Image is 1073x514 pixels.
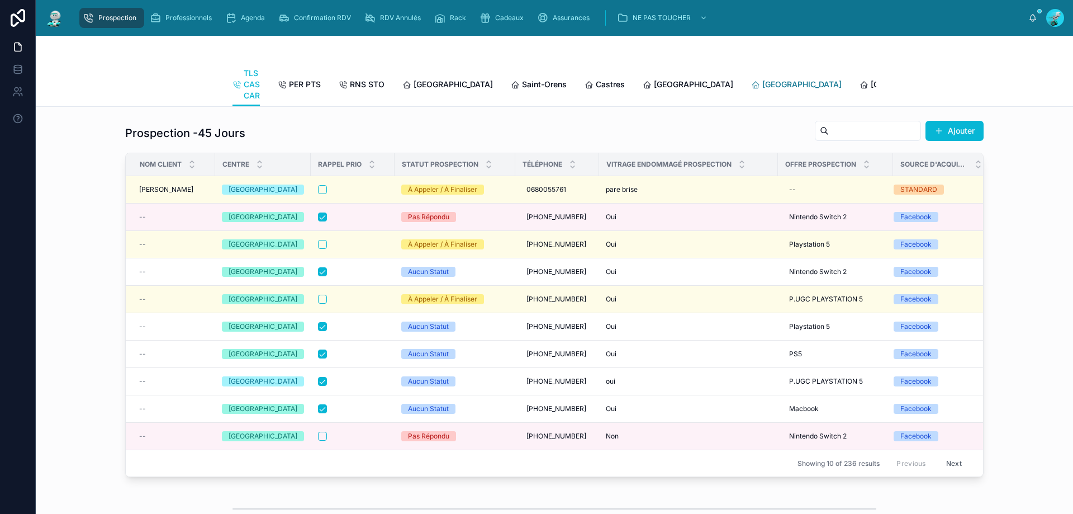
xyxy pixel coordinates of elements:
[139,377,146,386] span: --
[408,239,477,249] div: À Appeler / À Finaliser
[229,404,297,414] div: [GEOGRAPHIC_DATA]
[789,404,819,413] span: Macbook
[606,322,616,331] span: Oui
[139,377,208,386] a: --
[606,295,771,304] a: Oui
[785,263,886,281] a: Nintendo Switch 2
[98,13,136,22] span: Prospection
[789,185,796,194] div: --
[789,240,830,249] span: Playstation 5
[45,9,65,27] img: App logo
[229,185,297,195] div: [GEOGRAPHIC_DATA]
[925,121,984,141] a: Ajouter
[401,349,509,359] a: Aucun Statut
[585,74,625,97] a: Castres
[789,322,830,331] span: Playstation 5
[606,404,616,413] span: Oui
[229,322,297,332] div: [GEOGRAPHIC_DATA]
[900,349,932,359] div: Facebook
[938,455,970,472] button: Next
[139,213,146,221] span: --
[894,431,976,441] a: Facebook
[408,212,449,222] div: Pas Répondu
[614,8,713,28] a: NE PAS TOUCHER
[900,185,937,195] div: STANDARD
[401,239,509,249] a: À Appeler / À Finaliser
[860,74,950,97] a: [GEOGRAPHIC_DATA]
[526,267,586,276] span: [PHONE_NUMBER]
[526,404,586,413] span: [PHONE_NUMBER]
[139,267,208,276] a: --
[900,294,932,304] div: Facebook
[139,404,146,413] span: --
[222,376,304,386] a: [GEOGRAPHIC_DATA]
[900,404,932,414] div: Facebook
[229,431,297,441] div: [GEOGRAPHIC_DATA]
[229,376,297,386] div: [GEOGRAPHIC_DATA]
[606,432,771,441] a: Non
[606,377,771,386] a: oui
[606,322,771,331] a: Oui
[139,350,146,359] span: --
[408,431,449,441] div: Pas Répondu
[785,208,886,226] a: Nintendo Switch 2
[229,267,297,277] div: [GEOGRAPHIC_DATA]
[606,213,771,221] a: Oui
[606,404,771,413] a: Oui
[139,240,146,249] span: --
[222,8,273,28] a: Agenda
[789,213,847,221] span: Nintendo Switch 2
[785,181,886,199] a: --
[606,267,771,276] a: Oui
[785,235,886,253] a: Playstation 5
[222,294,304,304] a: [GEOGRAPHIC_DATA]
[785,160,856,169] span: Offre Prospection
[522,208,592,226] a: [PHONE_NUMBER]
[789,267,847,276] span: Nintendo Switch 2
[139,322,208,331] a: --
[526,240,586,249] span: [PHONE_NUMBER]
[526,295,586,304] span: [PHONE_NUMBER]
[606,240,616,249] span: Oui
[139,350,208,359] a: --
[511,74,567,97] a: Saint-Orens
[894,322,976,332] a: Facebook
[139,295,146,304] span: --
[339,74,384,97] a: RNS STO
[408,376,449,386] div: Aucun Statut
[222,160,249,169] span: Centre
[408,185,477,195] div: À Appeler / À Finaliser
[523,160,562,169] span: Téléphone
[789,377,863,386] span: P.UGC PLAYSTATION 5
[165,13,212,22] span: Professionnels
[900,431,932,441] div: Facebook
[606,350,771,359] a: Oui
[789,350,802,359] span: PS5
[229,294,297,304] div: [GEOGRAPHIC_DATA]
[401,267,509,277] a: Aucun Statut
[431,8,474,28] a: Rack
[522,372,592,390] a: [PHONE_NUMBER]
[606,377,615,386] span: oui
[522,345,592,363] a: [PHONE_NUMBER]
[222,431,304,441] a: [GEOGRAPHIC_DATA]
[522,400,592,418] a: [PHONE_NUMBER]
[139,213,208,221] a: --
[522,263,592,281] a: [PHONE_NUMBER]
[222,185,304,195] a: [GEOGRAPHIC_DATA]
[751,74,842,97] a: [GEOGRAPHIC_DATA]
[900,212,932,222] div: Facebook
[414,79,493,90] span: [GEOGRAPHIC_DATA]
[139,432,208,441] a: --
[894,239,976,249] a: Facebook
[408,349,449,359] div: Aucun Statut
[643,74,733,97] a: [GEOGRAPHIC_DATA]
[606,295,616,304] span: Oui
[229,212,297,222] div: [GEOGRAPHIC_DATA]
[606,185,638,194] span: pare brise
[785,427,886,445] a: Nintendo Switch 2
[606,240,771,249] a: Oui
[222,239,304,249] a: [GEOGRAPHIC_DATA]
[361,8,429,28] a: RDV Annulés
[534,8,597,28] a: Assurances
